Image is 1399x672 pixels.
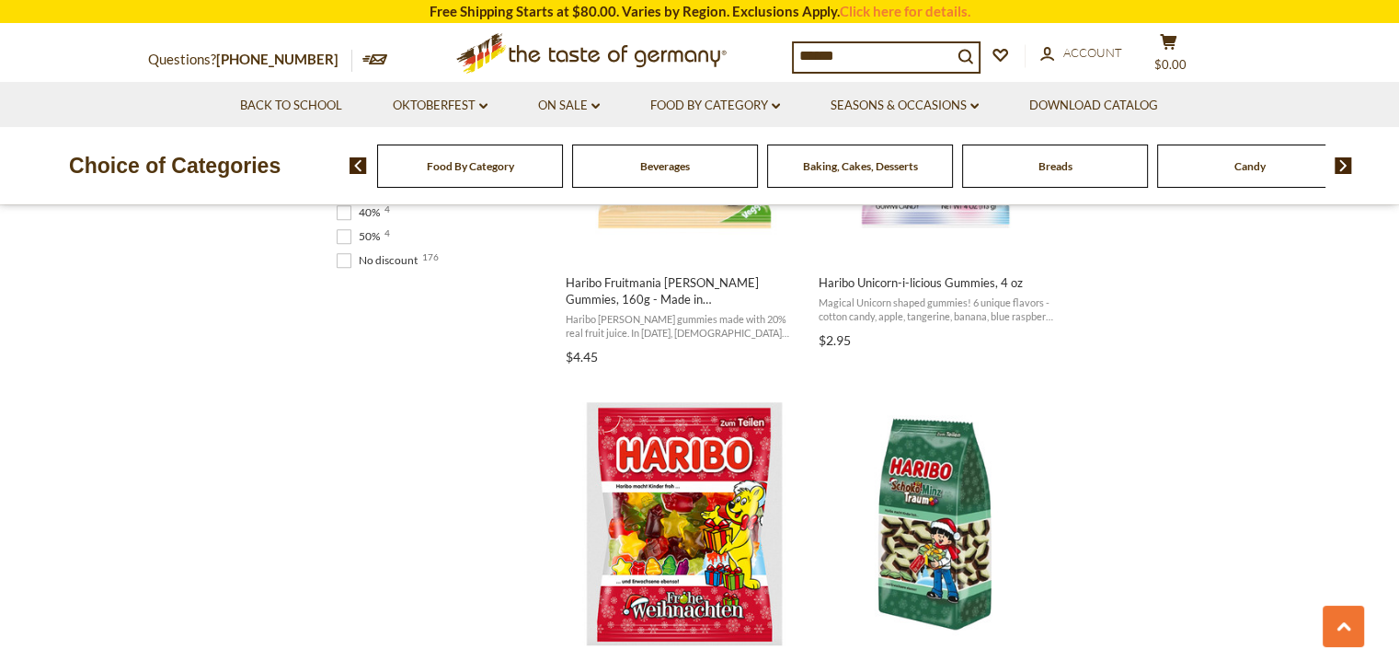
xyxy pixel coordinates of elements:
[1063,45,1122,60] span: Account
[650,96,780,116] a: Food By Category
[840,3,970,19] a: Click here for details.
[148,48,352,72] p: Questions?
[566,274,804,307] span: Haribo Fruitmania [PERSON_NAME] Gummies, 160g - Made in [GEOGRAPHIC_DATA]
[538,96,600,116] a: On Sale
[384,228,390,238] span: 4
[1029,96,1158,116] a: Download Catalog
[427,159,514,173] a: Food By Category
[566,312,804,341] span: Haribo [PERSON_NAME] gummies made with 20% real fruit juice. In [DATE], [DEMOGRAPHIC_DATA] [DEMOG...
[1154,57,1187,72] span: $0.00
[566,349,598,365] span: $4.45
[640,159,690,173] a: Beverages
[831,96,979,116] a: Seasons & Occasions
[819,274,1057,291] span: Haribo Unicorn-i-licious Gummies, 4 oz
[1234,159,1266,173] a: Candy
[1141,33,1197,79] button: $0.00
[337,204,385,221] span: 40%
[803,159,918,173] a: Baking, Cakes, Desserts
[337,252,423,269] span: No discount
[384,204,390,214] span: 4
[819,332,851,348] span: $2.95
[1038,159,1072,173] a: Breads
[563,402,807,646] img: Haribo "Frohe Weihnachten" Marshmallows & Gummies, 7 oz
[240,96,342,116] a: Back to School
[393,96,487,116] a: Oktoberfest
[1335,157,1352,174] img: next arrow
[422,252,439,261] span: 176
[337,228,385,245] span: 50%
[350,157,367,174] img: previous arrow
[819,295,1057,324] span: Magical Unicorn shaped gummies! 6 unique flavors - cotton candy, apple, tangerine, banana, blue r...
[1040,43,1122,64] a: Account
[816,402,1060,646] img: Haribo Schoko-Minz-Traum Gummies, 10.5 oz
[216,51,338,67] a: [PHONE_NUMBER]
